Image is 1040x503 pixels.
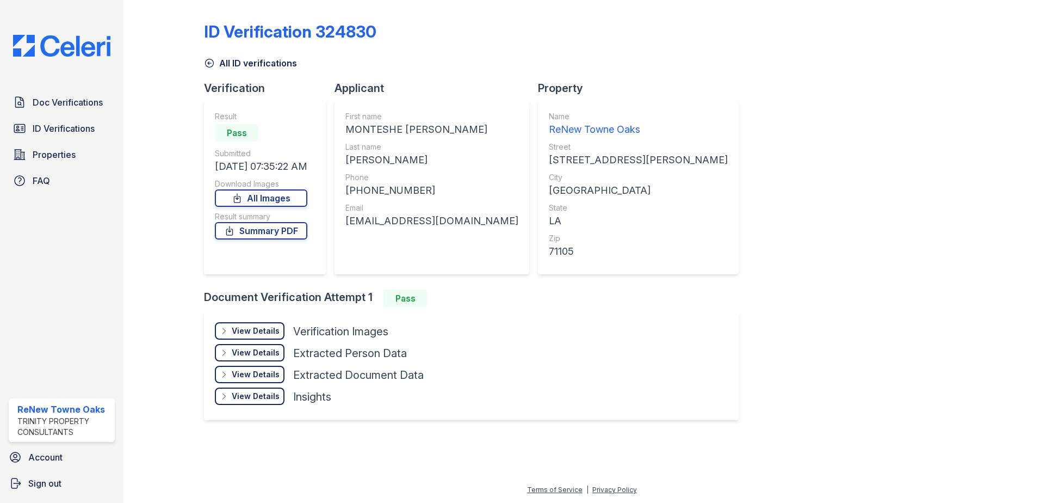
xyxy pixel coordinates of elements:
[527,486,583,494] a: Terms of Service
[9,144,115,165] a: Properties
[232,347,280,358] div: View Details
[9,170,115,192] a: FAQ
[549,233,728,244] div: Zip
[204,22,376,41] div: ID Verification 324830
[232,391,280,402] div: View Details
[345,111,518,122] div: First name
[4,473,119,494] a: Sign out
[345,142,518,152] div: Last name
[215,148,307,159] div: Submitted
[345,172,518,183] div: Phone
[293,346,407,361] div: Extracted Person Data
[345,203,518,213] div: Email
[4,446,119,468] a: Account
[345,122,518,137] div: MONTESHE [PERSON_NAME]
[4,35,119,57] img: CE_Logo_Blue-a8612792a0a2168367f1c8372b55b34899dd931a85d93a1a3d3e32e68fde9ad4.png
[9,91,115,113] a: Doc Verifications
[215,211,307,222] div: Result summary
[383,290,427,307] div: Pass
[232,369,280,380] div: View Details
[549,111,728,137] a: Name ReNew Towne Oaks
[549,111,728,122] div: Name
[232,326,280,336] div: View Details
[549,213,728,229] div: LA
[204,81,335,96] div: Verification
[592,486,637,494] a: Privacy Policy
[28,477,61,490] span: Sign out
[293,367,424,383] div: Extracted Document Data
[215,179,307,189] div: Download Images
[549,152,728,168] div: [STREET_ADDRESS][PERSON_NAME]
[33,148,76,161] span: Properties
[33,174,50,187] span: FAQ
[549,122,728,137] div: ReNew Towne Oaks
[17,416,110,438] div: Trinity Property Consultants
[28,451,63,464] span: Account
[215,189,307,207] a: All Images
[549,142,728,152] div: Street
[215,222,307,240] a: Summary PDF
[33,122,95,135] span: ID Verifications
[215,159,307,174] div: [DATE] 07:35:22 AM
[549,244,728,259] div: 71105
[586,486,589,494] div: |
[345,183,518,198] div: [PHONE_NUMBER]
[215,124,258,142] div: Pass
[33,96,103,109] span: Doc Verifications
[549,183,728,198] div: [GEOGRAPHIC_DATA]
[549,172,728,183] div: City
[538,81,747,96] div: Property
[293,389,331,404] div: Insights
[345,213,518,229] div: [EMAIL_ADDRESS][DOMAIN_NAME]
[17,403,110,416] div: ReNew Towne Oaks
[549,203,728,213] div: State
[345,152,518,168] div: [PERSON_NAME]
[335,81,538,96] div: Applicant
[204,57,297,70] a: All ID verifications
[293,324,388,339] div: Verification Images
[9,118,115,139] a: ID Verifications
[204,290,747,307] div: Document Verification Attempt 1
[215,111,307,122] div: Result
